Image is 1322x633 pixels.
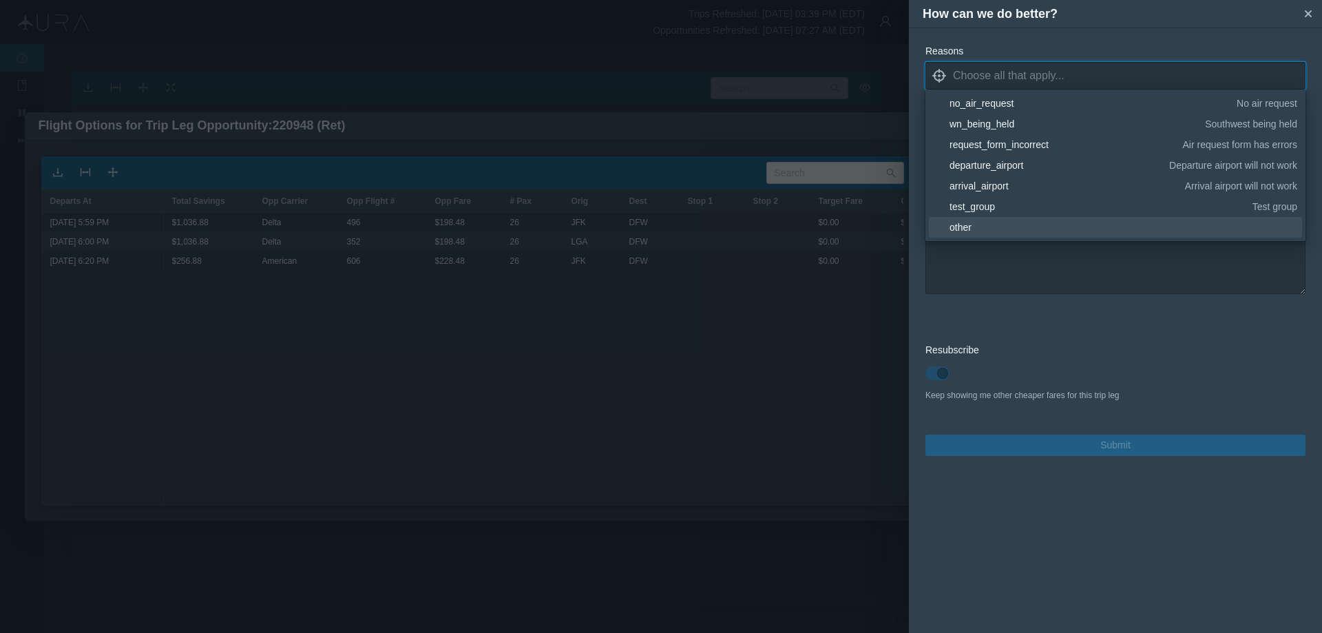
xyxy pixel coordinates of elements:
span: Reasons [925,45,963,56]
div: departure_airport [949,158,1164,172]
div: Keep showing me other cheaper fares for this trip leg [925,389,1305,402]
div: test_group [949,200,1248,214]
button: Submit [925,435,1305,456]
div: no_air_request [949,96,1232,110]
span: Submit [1100,438,1131,453]
span: Test group [1252,200,1297,214]
span: Air request form has errors [1183,138,1298,152]
h4: How can we do better? [923,5,1298,23]
input: Choose all that apply... [953,65,1305,86]
div: wn_being_held [949,117,1200,131]
button: Close [1298,3,1319,24]
span: Arrival airport will not work [1185,179,1297,193]
div: request_form_incorrect [949,138,1178,152]
span: Resubscribe [925,344,979,355]
span: Departure airport will not work [1169,158,1297,172]
span: No air request [1237,96,1297,110]
div: arrival_airport [949,179,1180,193]
span: Southwest being held [1205,117,1297,131]
div: other [949,220,1292,234]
